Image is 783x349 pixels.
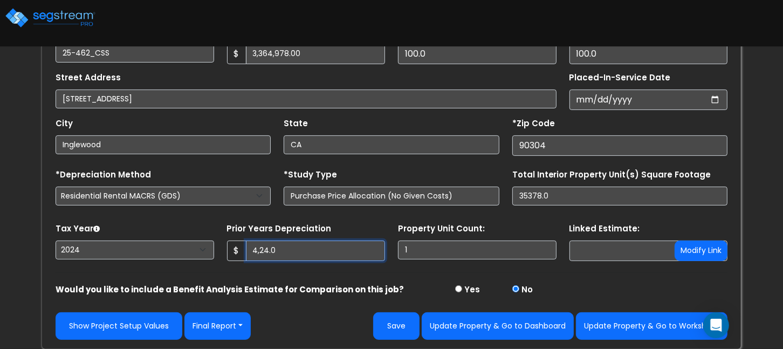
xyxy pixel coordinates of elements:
div: Open Intercom Messenger [703,312,729,338]
label: *Zip Code [512,118,555,130]
a: Show Project Setup Values [56,312,182,340]
label: Total Interior Property Unit(s) Square Footage [512,169,711,181]
button: Update Property & Go to Dashboard [422,312,574,340]
label: No [521,284,533,296]
input: Ownership [398,44,557,64]
input: 0.00 [246,44,386,64]
span: $ [227,241,246,261]
button: Modify Link [675,241,727,261]
label: Placed-In-Service Date [569,72,671,84]
label: City [56,118,73,130]
input: Building Count [398,241,557,259]
img: logo_pro_r.png [4,7,96,29]
button: Final Report [184,312,251,340]
label: *Depreciation Method [56,169,151,181]
strong: Would you like to include a Benefit Analysis Estimate for Comparison on this job? [56,284,404,295]
span: $ [227,44,246,64]
label: Tax Year [56,223,100,235]
label: Property Unit Count: [398,223,485,235]
label: State [284,118,308,130]
button: Update Property & Go to Worksheet [576,312,727,340]
input: 0.00 [246,241,386,261]
label: Prior Years Depreciation [227,223,332,235]
button: Save [373,312,420,340]
label: Yes [464,284,480,296]
label: Street Address [56,72,121,84]
input: Zip Code [512,135,727,156]
label: *Study Type [284,169,337,181]
label: Linked Estimate: [569,223,640,235]
input: total square foot [512,187,727,206]
input: Depreciation [569,44,728,64]
input: Street Address [56,90,557,108]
